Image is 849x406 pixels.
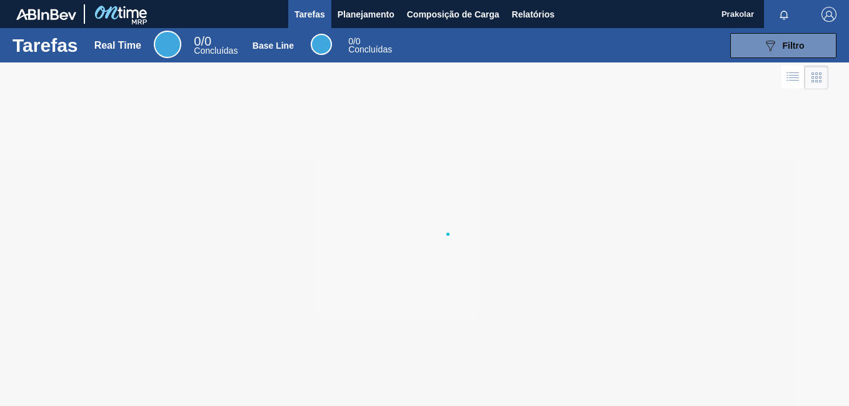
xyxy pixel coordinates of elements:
[512,7,555,22] span: Relatórios
[783,41,805,51] span: Filtro
[94,40,141,51] div: Real Time
[253,41,294,51] div: Base Line
[764,6,804,23] button: Notificações
[348,36,353,46] span: 0
[311,34,332,55] div: Base Line
[294,7,325,22] span: Tarefas
[348,36,360,46] span: / 0
[16,9,76,20] img: TNhmsLtSVTkK8tSr43FrP2fwEKptu5GPRR3wAAAABJRU5ErkJggg==
[348,37,392,54] div: Base Line
[194,36,238,55] div: Real Time
[194,34,211,48] span: / 0
[348,44,392,54] span: Concluídas
[407,7,500,22] span: Composição de Carga
[821,7,836,22] img: Logout
[730,33,836,58] button: Filtro
[194,34,201,48] span: 0
[194,46,238,56] span: Concluídas
[13,38,78,52] h1: Tarefas
[154,31,181,58] div: Real Time
[338,7,394,22] span: Planejamento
